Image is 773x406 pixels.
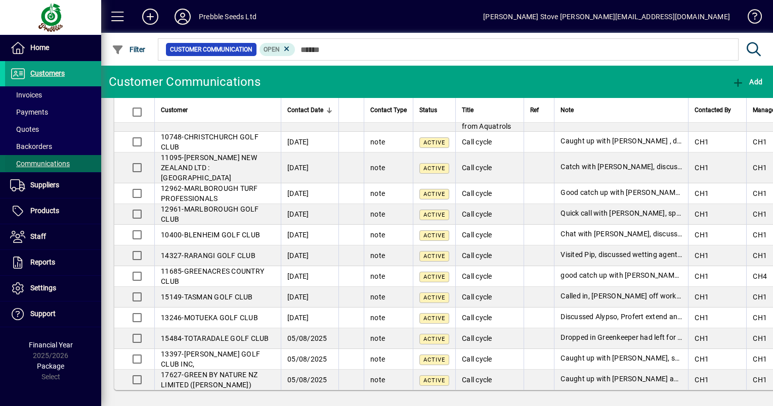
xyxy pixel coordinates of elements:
[161,133,259,151] span: CHRISTCHURCH GOLF CLUB
[154,183,281,204] td: -
[30,258,55,266] span: Reports
[134,8,166,26] button: Add
[5,198,101,224] a: Products
[184,231,261,239] span: BLENHEIM GOLF CLUB
[287,105,332,116] div: Contact Date
[423,232,445,239] span: Active
[5,301,101,327] a: Support
[423,139,445,146] span: Active
[161,154,182,162] span: 11095
[695,189,709,197] span: CH1
[10,91,42,99] span: Invoices
[753,334,767,342] span: CH1
[753,293,767,301] span: CH1
[423,377,445,384] span: Active
[161,184,182,192] span: 12962
[161,267,182,275] span: 11685
[462,355,492,363] span: Call cycle
[30,69,65,77] span: Customers
[364,266,413,287] td: note
[462,105,518,116] div: Title
[753,272,767,280] span: CH4
[281,370,338,390] td: 05/08/2025
[30,181,59,189] span: Suppliers
[695,138,709,146] span: CH1
[5,104,101,121] a: Payments
[29,341,73,349] span: Financial Year
[161,371,182,379] span: 17627
[753,231,767,239] span: CH1
[462,334,492,342] span: Call cycle
[287,105,323,116] span: Contact Date
[423,212,445,218] span: Active
[419,105,437,116] span: Status
[462,293,492,301] span: Call cycle
[753,376,767,384] span: CH1
[462,164,492,172] span: Call cycle
[109,74,261,90] div: Customer Communications
[161,133,182,141] span: 10748
[462,138,492,146] span: Call cycle
[264,46,280,53] span: Open
[161,350,182,358] span: 13397
[5,276,101,301] a: Settings
[161,184,258,202] span: MARLBOROUGH TURF PROFESSIONALS
[281,245,338,266] td: [DATE]
[423,357,445,363] span: Active
[695,210,709,218] span: CH1
[184,251,255,260] span: RARANGI GOLF CLUB
[260,43,295,56] mat-chip: Open Status: Open
[161,205,259,223] span: MARLBOROUGH GOLF CLUB
[154,328,281,349] td: -
[161,105,275,116] div: Customer
[10,142,52,150] span: Backorders
[753,314,767,322] span: CH1
[281,204,338,225] td: [DATE]
[423,274,445,280] span: Active
[281,266,338,287] td: [DATE]
[161,205,182,213] span: 12961
[154,287,281,308] td: -
[30,43,49,52] span: Home
[281,287,338,308] td: [DATE]
[184,314,258,322] span: MOTUEKA GOLF CLUB
[5,155,101,172] a: Communications
[462,231,492,239] span: Call cycle
[364,204,413,225] td: note
[364,153,413,183] td: note
[5,121,101,138] a: Quotes
[364,225,413,245] td: note
[423,294,445,301] span: Active
[423,336,445,342] span: Active
[281,328,338,349] td: 05/08/2025
[281,225,338,245] td: [DATE]
[154,153,281,183] td: -
[281,349,338,370] td: 05/08/2025
[154,225,281,245] td: -
[462,210,492,218] span: Call cycle
[10,108,48,116] span: Payments
[154,204,281,225] td: -
[462,105,474,116] span: Title
[281,308,338,328] td: [DATE]
[695,334,709,342] span: CH1
[530,105,539,116] span: Ref
[5,138,101,155] a: Backorders
[695,376,709,384] span: CH1
[161,293,182,301] span: 15149
[462,314,492,322] span: Call cycle
[364,349,413,370] td: note
[154,266,281,287] td: -
[199,9,256,25] div: Prebble Seeds Ltd
[5,173,101,198] a: Suppliers
[30,310,56,318] span: Support
[753,164,767,172] span: CH1
[10,160,70,168] span: Communications
[753,210,767,218] span: CH1
[753,251,767,260] span: CH1
[462,376,492,384] span: Call cycle
[695,105,740,116] div: Contacted By
[154,370,281,390] td: -
[154,245,281,266] td: -
[112,45,146,54] span: Filter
